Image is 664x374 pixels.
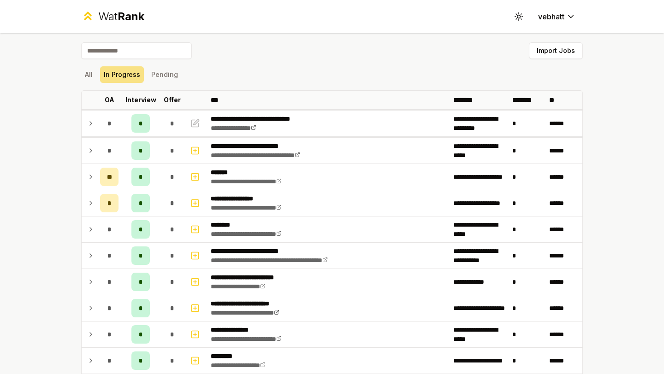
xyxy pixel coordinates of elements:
[529,42,583,59] button: Import Jobs
[81,66,96,83] button: All
[148,66,182,83] button: Pending
[531,8,583,25] button: vebhatt
[125,95,156,105] p: Interview
[98,9,144,24] div: Wat
[100,66,144,83] button: In Progress
[118,10,144,23] span: Rank
[81,9,144,24] a: WatRank
[105,95,114,105] p: OA
[538,11,564,22] span: vebhatt
[164,95,181,105] p: Offer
